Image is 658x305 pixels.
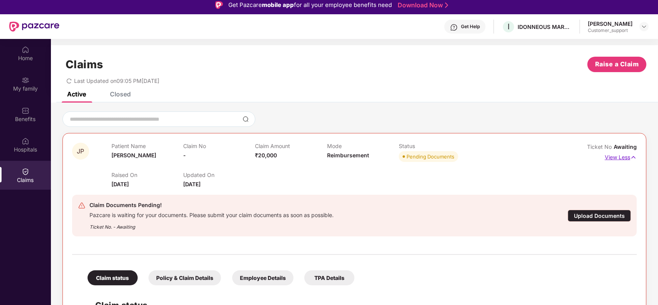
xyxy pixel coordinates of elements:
span: [DATE] [111,181,129,187]
span: Ticket No [587,143,614,150]
div: Active [67,90,86,98]
span: - [183,152,186,158]
div: Pazcare is waiting for your documents. Please submit your claim documents as soon as possible. [89,210,334,219]
div: TPA Details [304,270,354,285]
img: Stroke [445,1,448,9]
p: Patient Name [111,143,183,149]
img: svg+xml;base64,PHN2ZyBpZD0iU2VhcmNoLTMyeDMyIiB4bWxucz0iaHR0cDovL3d3dy53My5vcmcvMjAwMC9zdmciIHdpZH... [243,116,249,122]
div: [PERSON_NAME] [588,20,633,27]
p: Claim No [183,143,255,149]
p: Claim Amount [255,143,327,149]
div: IDONNEOUS MARKETING SERVICES PRIVATE LIMITED ( [GEOGRAPHIC_DATA]) [518,23,572,30]
div: Claim Documents Pending! [89,201,334,210]
p: View Less [605,151,637,162]
img: svg+xml;base64,PHN2ZyBpZD0iSG9zcGl0YWxzIiB4bWxucz0iaHR0cDovL3d3dy53My5vcmcvMjAwMC9zdmciIHdpZHRoPS... [22,137,29,145]
div: Claim status [88,270,138,285]
img: svg+xml;base64,PHN2ZyBpZD0iSG9tZSIgeG1sbnM9Imh0dHA6Ly93d3cudzMub3JnLzIwMDAvc3ZnIiB3aWR0aD0iMjAiIG... [22,46,29,54]
span: redo [66,78,72,84]
button: Raise a Claim [587,57,646,72]
div: Get Pazcare for all your employee benefits need [228,0,392,10]
img: svg+xml;base64,PHN2ZyBpZD0iRHJvcGRvd24tMzJ4MzIiIHhtbG5zPSJodHRwOi8vd3d3LnczLm9yZy8yMDAwL3N2ZyIgd2... [641,24,647,30]
div: Get Help [461,24,480,30]
p: Status [399,143,471,149]
a: Download Now [398,1,446,9]
span: ₹20,000 [255,152,277,158]
div: Customer_support [588,27,633,34]
span: Reimbursement [327,152,369,158]
div: Employee Details [232,270,294,285]
img: svg+xml;base64,PHN2ZyB3aWR0aD0iMjAiIGhlaWdodD0iMjAiIHZpZXdCb3g9IjAgMCAyMCAyMCIgZmlsbD0ibm9uZSIgeG... [22,76,29,84]
p: Updated On [183,172,255,178]
img: Logo [215,1,223,9]
img: svg+xml;base64,PHN2ZyBpZD0iSGVscC0zMngzMiIgeG1sbnM9Imh0dHA6Ly93d3cudzMub3JnLzIwMDAvc3ZnIiB3aWR0aD... [450,24,458,31]
span: JP [77,148,84,155]
span: [PERSON_NAME] [111,152,156,158]
p: Raised On [111,172,183,178]
span: Last Updated on 09:05 PM[DATE] [74,78,159,84]
img: svg+xml;base64,PHN2ZyB4bWxucz0iaHR0cDovL3d3dy53My5vcmcvMjAwMC9zdmciIHdpZHRoPSIyNCIgaGVpZ2h0PSIyNC... [78,202,86,209]
span: I [508,22,510,31]
div: Ticket No. - Awaiting [89,219,334,231]
div: Upload Documents [568,210,631,222]
img: New Pazcare Logo [9,22,59,32]
span: [DATE] [183,181,201,187]
div: Policy & Claim Details [148,270,221,285]
img: svg+xml;base64,PHN2ZyB4bWxucz0iaHR0cDovL3d3dy53My5vcmcvMjAwMC9zdmciIHdpZHRoPSIxNyIgaGVpZ2h0PSIxNy... [630,153,637,162]
div: Closed [110,90,131,98]
span: Awaiting [614,143,637,150]
img: svg+xml;base64,PHN2ZyBpZD0iQmVuZWZpdHMiIHhtbG5zPSJodHRwOi8vd3d3LnczLm9yZy8yMDAwL3N2ZyIgd2lkdGg9Ij... [22,107,29,115]
strong: mobile app [262,1,294,8]
p: Mode [327,143,399,149]
div: Pending Documents [407,153,454,160]
img: svg+xml;base64,PHN2ZyBpZD0iQ2xhaW0iIHhtbG5zPSJodHRwOi8vd3d3LnczLm9yZy8yMDAwL3N2ZyIgd2lkdGg9IjIwIi... [22,168,29,175]
span: Raise a Claim [595,59,639,69]
h1: Claims [66,58,103,71]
